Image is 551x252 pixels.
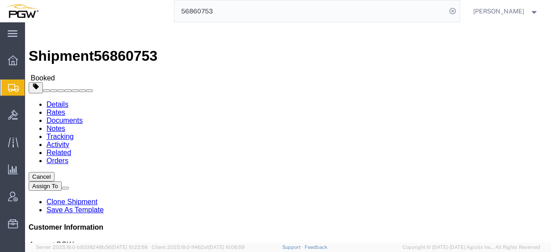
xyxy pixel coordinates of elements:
button: [PERSON_NAME] [473,6,539,17]
a: Feedback [305,244,327,250]
a: Support [282,244,305,250]
span: Server: 2025.19.0-b9208248b56 [36,244,148,250]
span: [DATE] 10:06:59 [208,244,245,250]
iframe: FS Legacy Container [25,22,551,243]
span: Jesse Dawson [473,6,524,16]
span: Client: 2025.19.0-1f462a1 [152,244,245,250]
input: Search for shipment number, reference number [174,0,446,22]
span: Copyright © [DATE]-[DATE] Agistix Inc., All Rights Reserved [403,244,540,251]
img: logo [6,4,38,18]
span: [DATE] 10:22:58 [111,244,148,250]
